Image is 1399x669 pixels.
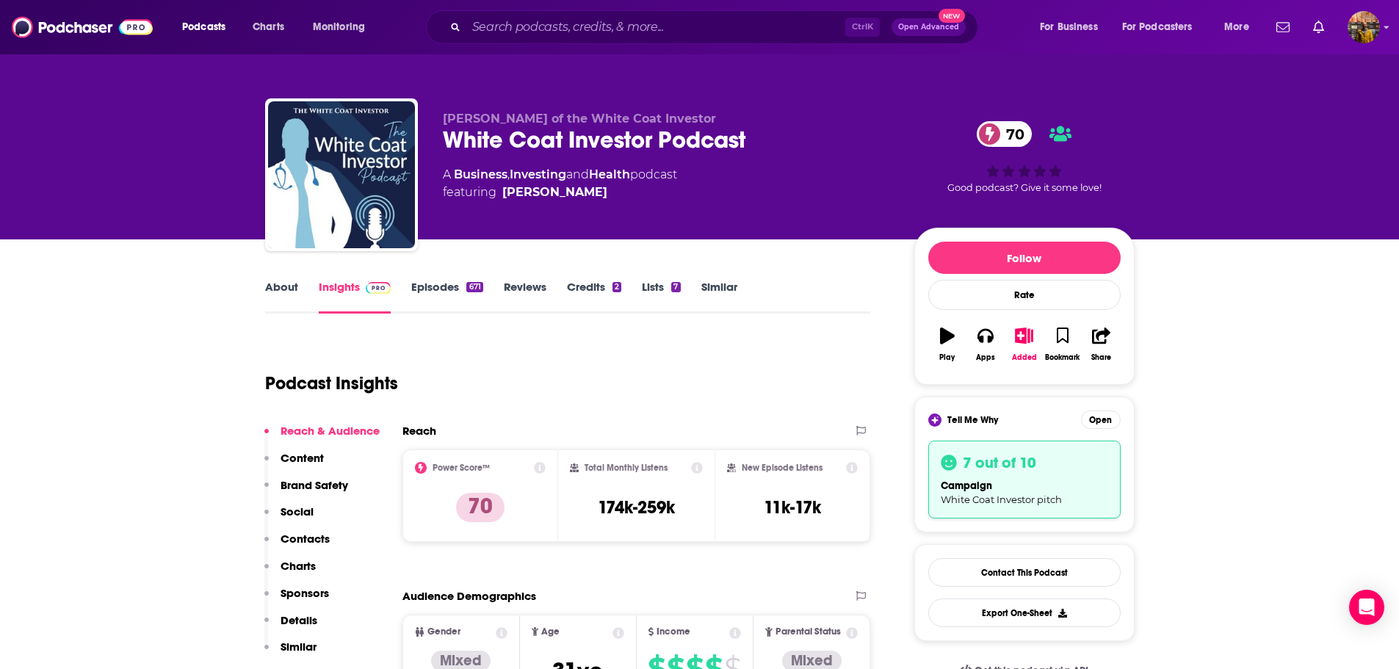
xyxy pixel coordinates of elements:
[243,15,293,39] a: Charts
[1348,11,1380,43] img: User Profile
[1081,411,1121,429] button: Open
[598,496,675,518] h3: 174k-259k
[443,112,716,126] span: [PERSON_NAME] of the White Coat Investor
[947,182,1102,193] span: Good podcast? Give it some love!
[510,167,566,181] a: Investing
[977,121,1032,147] a: 70
[264,505,314,532] button: Social
[928,558,1121,587] a: Contact This Podcast
[504,280,546,314] a: Reviews
[281,586,329,600] p: Sponsors
[427,627,460,637] span: Gender
[402,424,436,438] h2: Reach
[1122,17,1193,37] span: For Podcasters
[1040,17,1098,37] span: For Business
[443,166,677,201] div: A podcast
[265,280,298,314] a: About
[939,9,965,23] span: New
[264,424,380,451] button: Reach & Audience
[541,627,560,637] span: Age
[281,451,324,465] p: Content
[642,280,680,314] a: Lists7
[443,184,677,201] span: featuring
[1349,590,1384,625] div: Open Intercom Messenger
[366,282,391,294] img: Podchaser Pro
[991,121,1032,147] span: 70
[268,101,415,248] img: White Coat Investor Podcast
[928,280,1121,310] div: Rate
[1091,353,1111,362] div: Share
[303,15,384,39] button: open menu
[963,453,1036,472] h3: 7 out of 10
[466,15,845,39] input: Search podcasts, credits, & more...
[567,280,621,314] a: Credits2
[566,167,589,181] span: and
[454,167,507,181] a: Business
[1348,11,1380,43] button: Show profile menu
[281,505,314,518] p: Social
[914,112,1135,203] div: 70Good podcast? Give it some love!
[612,282,621,292] div: 2
[264,613,317,640] button: Details
[253,17,284,37] span: Charts
[507,167,510,181] span: ,
[182,17,225,37] span: Podcasts
[1082,318,1120,371] button: Share
[764,496,821,518] h3: 11k-17k
[1030,15,1116,39] button: open menu
[502,184,607,201] a: Dr. James Dahle
[281,559,316,573] p: Charts
[264,559,316,586] button: Charts
[456,493,505,522] p: 70
[402,589,536,603] h2: Audience Demographics
[1044,318,1082,371] button: Bookmark
[1270,15,1295,40] a: Show notifications dropdown
[281,424,380,438] p: Reach & Audience
[1348,11,1380,43] span: Logged in as hratnayake
[466,282,482,292] div: 671
[941,480,992,492] span: campaign
[585,463,668,473] h2: Total Monthly Listens
[264,532,330,559] button: Contacts
[1307,15,1330,40] a: Show notifications dropdown
[976,353,995,362] div: Apps
[281,640,317,654] p: Similar
[742,463,823,473] h2: New Episode Listens
[1113,15,1214,39] button: open menu
[264,586,329,613] button: Sponsors
[265,372,398,394] h1: Podcast Insights
[928,599,1121,627] button: Export One-Sheet
[657,627,690,637] span: Income
[671,282,680,292] div: 7
[930,416,939,424] img: tell me why sparkle
[1005,318,1043,371] button: Added
[939,353,955,362] div: Play
[281,532,330,546] p: Contacts
[264,640,317,667] button: Similar
[411,280,482,314] a: Episodes671
[966,318,1005,371] button: Apps
[928,242,1121,274] button: Follow
[928,318,966,371] button: Play
[440,10,992,44] div: Search podcasts, credits, & more...
[281,478,348,492] p: Brand Safety
[1224,17,1249,37] span: More
[845,18,880,37] span: Ctrl K
[947,414,998,426] span: Tell Me Why
[264,478,348,505] button: Brand Safety
[264,451,324,478] button: Content
[433,463,490,473] h2: Power Score™
[281,613,317,627] p: Details
[776,627,841,637] span: Parental Status
[12,13,153,41] img: Podchaser - Follow, Share and Rate Podcasts
[898,23,959,31] span: Open Advanced
[313,17,365,37] span: Monitoring
[701,280,737,314] a: Similar
[1012,353,1037,362] div: Added
[319,280,391,314] a: InsightsPodchaser Pro
[941,493,1062,505] span: White Coat Investor pitch
[892,18,966,36] button: Open AdvancedNew
[1045,353,1080,362] div: Bookmark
